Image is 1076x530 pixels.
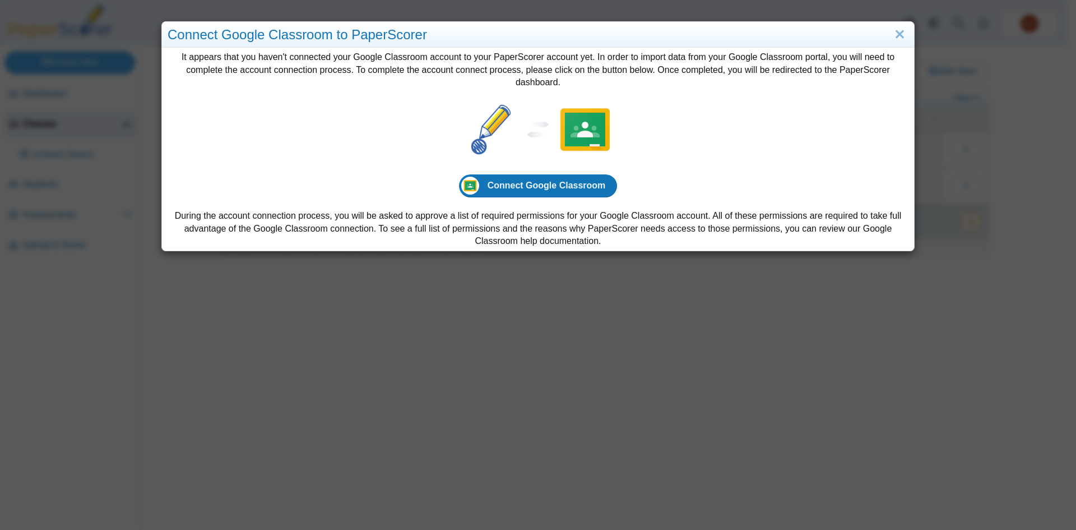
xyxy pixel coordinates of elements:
[488,181,606,190] span: Connect Google Classroom
[557,102,613,158] img: google-classroom-logo.png
[459,174,618,197] a: Connect Google Classroom
[891,25,908,44] a: Close
[162,22,914,48] div: Connect Google Classroom to PaperScorer
[463,102,519,158] img: paper-scorer-favicon.png
[519,122,557,137] img: sync.svg
[162,48,914,251] div: It appears that you haven't connected your Google Classroom account to your PaperScorer account y...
